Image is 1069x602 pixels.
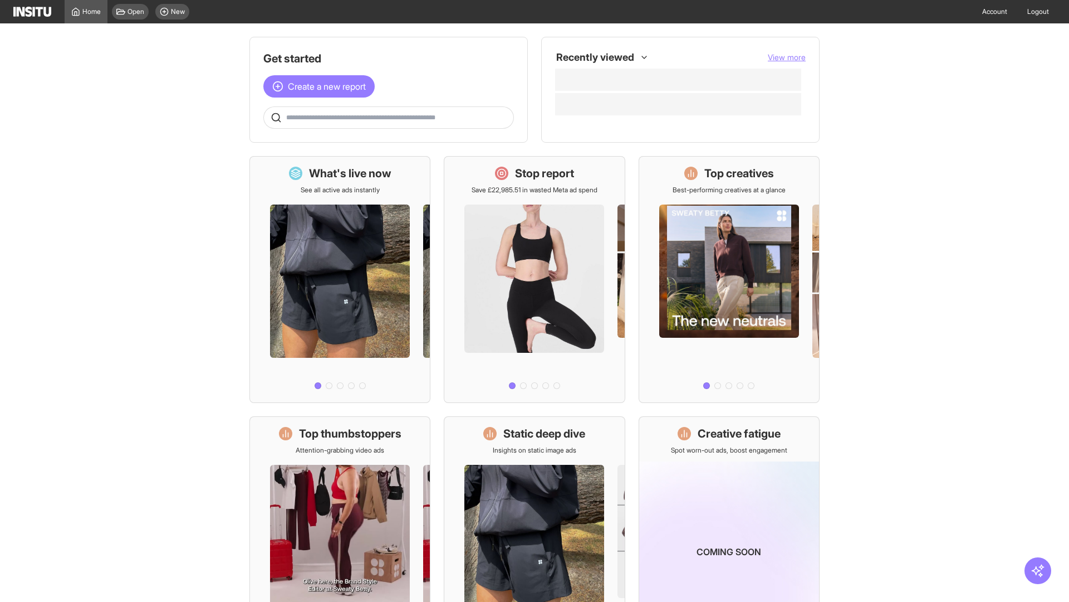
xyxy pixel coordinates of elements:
[263,75,375,98] button: Create a new report
[171,7,185,16] span: New
[639,156,820,403] a: Top creativesBest-performing creatives at a glance
[13,7,51,17] img: Logo
[82,7,101,16] span: Home
[704,166,774,181] h1: Top creatives
[768,52,806,62] span: View more
[493,446,576,455] p: Insights on static image ads
[249,156,430,403] a: What's live nowSee all active ads instantly
[444,156,625,403] a: Stop reportSave £22,985.51 in wasted Meta ad spend
[503,426,585,441] h1: Static deep dive
[309,166,391,181] h1: What's live now
[263,51,514,66] h1: Get started
[673,186,786,195] p: Best-performing creatives at a glance
[299,426,401,441] h1: Top thumbstoppers
[128,7,144,16] span: Open
[515,166,574,181] h1: Stop report
[472,186,597,195] p: Save £22,985.51 in wasted Meta ad spend
[768,52,806,63] button: View more
[288,80,366,93] span: Create a new report
[301,186,380,195] p: See all active ads instantly
[296,446,384,455] p: Attention-grabbing video ads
